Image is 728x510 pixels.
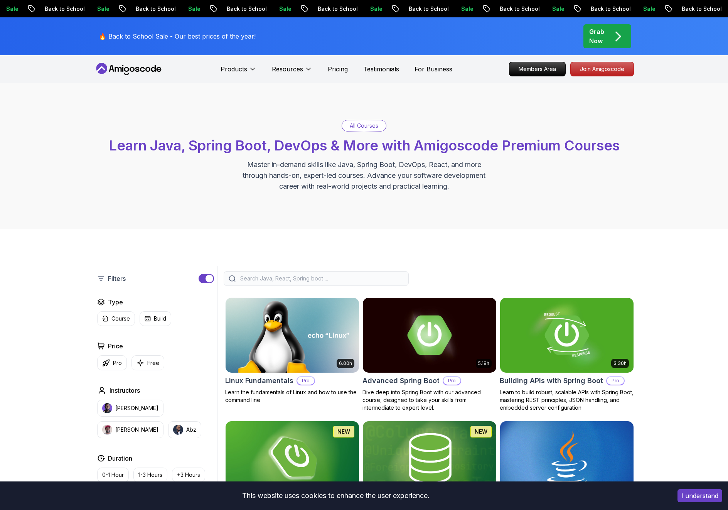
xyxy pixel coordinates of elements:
p: NEW [337,428,350,436]
p: Members Area [509,62,565,76]
p: Sale [12,5,37,13]
p: Pro [443,377,460,385]
p: Pro [607,377,624,385]
p: Sale [285,5,310,13]
p: Course [111,315,130,323]
p: Resources [272,64,303,74]
p: 3.30h [613,360,627,366]
img: Spring Boot for Beginners card [226,421,359,496]
p: Dive deep into Spring Boot with our advanced course, designed to take your skills from intermedia... [362,388,497,412]
img: instructor img [173,425,183,435]
p: Back to School [142,5,194,13]
p: 5.18h [478,360,489,366]
p: Grab Now [589,27,604,46]
p: Sale [376,5,401,13]
p: Pro [113,359,122,367]
p: Build [154,315,166,323]
p: Learn the fundamentals of Linux and how to use the command line [225,388,359,404]
p: Back to School [233,5,285,13]
button: instructor img[PERSON_NAME] [97,421,163,438]
p: Back to School [324,5,376,13]
img: Linux Fundamentals card [226,298,359,373]
img: Java for Beginners card [500,421,634,496]
p: 1-3 Hours [138,471,162,479]
button: +3 Hours [172,468,205,482]
p: 6.00h [339,360,352,366]
img: Spring Data JPA card [363,421,496,496]
p: [PERSON_NAME] [115,426,158,434]
img: instructor img [102,403,112,413]
p: Products [221,64,247,74]
img: Building APIs with Spring Boot card [500,298,634,373]
img: Advanced Spring Boot card [363,298,496,373]
div: This website uses cookies to enhance the user experience. [6,487,666,504]
input: Search Java, React, Spring boot ... [239,275,404,282]
h2: Linux Fundamentals [225,375,293,386]
a: Testimonials [363,64,399,74]
p: Sale [103,5,128,13]
p: Back to School [51,5,103,13]
button: Resources [272,64,312,80]
p: Filters [108,274,126,283]
button: Free [131,355,164,370]
h2: Instructors [110,386,140,395]
p: Back to School [415,5,467,13]
a: Pricing [328,64,348,74]
p: Sale [558,5,583,13]
button: 1-3 Hours [133,468,167,482]
p: 🔥 Back to School Sale - Our best prices of the year! [99,32,256,41]
p: Sale [194,5,219,13]
p: Free [147,359,159,367]
a: Advanced Spring Boot card5.18hAdvanced Spring BootProDive deep into Spring Boot with our advanced... [362,297,497,412]
h2: Type [108,297,123,307]
p: Pro [297,377,314,385]
h2: Duration [108,454,132,463]
button: Build [140,311,171,326]
button: instructor img[PERSON_NAME] [97,400,163,417]
p: Join Amigoscode [571,62,634,76]
p: All Courses [350,122,378,130]
p: Back to School [597,5,649,13]
button: Course [97,311,135,326]
button: 0-1 Hour [97,468,129,482]
button: Accept cookies [677,489,722,502]
p: Master in-demand skills like Java, Spring Boot, DevOps, React, and more through hands-on, expert-... [234,159,494,192]
a: For Business [415,64,452,74]
a: Members Area [509,62,566,76]
p: [PERSON_NAME] [115,404,158,412]
p: 0-1 Hour [102,471,124,479]
button: instructor imgAbz [168,421,201,438]
p: Sale [467,5,492,13]
span: Learn Java, Spring Boot, DevOps & More with Amigoscode Premium Courses [109,137,620,154]
a: Join Amigoscode [570,62,634,76]
img: instructor img [102,425,112,435]
button: Pro [97,355,127,370]
p: Learn to build robust, scalable APIs with Spring Boot, mastering REST principles, JSON handling, ... [500,388,634,412]
h2: Advanced Spring Boot [362,375,440,386]
p: NEW [475,428,487,436]
p: +3 Hours [177,471,200,479]
a: Building APIs with Spring Boot card3.30hBuilding APIs with Spring BootProLearn to build robust, s... [500,297,634,412]
h2: Building APIs with Spring Boot [500,375,603,386]
h2: Price [108,341,123,351]
p: Sale [649,5,674,13]
a: Linux Fundamentals card6.00hLinux FundamentalsProLearn the fundamentals of Linux and how to use t... [225,297,359,404]
p: Back to School [506,5,558,13]
button: Products [221,64,256,80]
p: Abz [186,426,196,434]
